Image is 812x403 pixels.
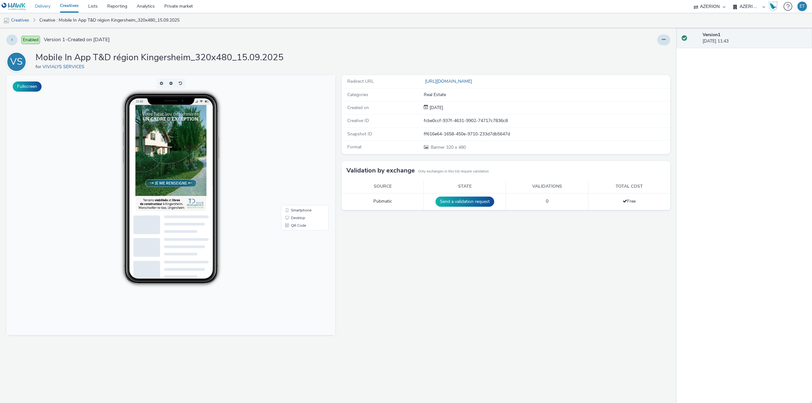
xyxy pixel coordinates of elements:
div: fcbe0ccf-937f-4631-9902-74717c7836c8 [424,118,670,124]
th: Source [342,180,424,193]
div: Real Estate [424,92,670,98]
span: Categories [347,92,368,98]
span: Format [347,144,362,150]
button: Send a validation request [435,197,494,207]
img: Hawk Academy [768,1,778,11]
h1: Mobile In App T&D région Kingersheim_320x480_15.09.2025 [36,52,284,64]
span: Created on [347,105,369,111]
li: Smartphone [276,131,321,139]
span: Free [623,198,636,204]
div: [DATE] 11:43 [703,32,807,45]
a: VS [6,59,29,65]
li: Desktop [276,139,321,146]
span: Banner [431,144,446,150]
span: Version 1 - Created on [DATE] [44,36,110,43]
td: Pubmatic [342,193,424,210]
div: ff616e64-1658-450e-9710-233d7db5647d [424,131,670,137]
img: mobile [3,17,10,24]
img: undefined Logo [2,3,26,10]
li: QR Code [276,146,321,154]
strong: Version 1 [703,32,720,38]
small: Only exchanges in this list require validation [418,169,489,174]
span: Creative ID [347,118,369,124]
div: VS [10,53,23,71]
a: Hawk Academy [768,1,780,11]
span: [DATE] [428,105,443,111]
th: State [424,180,506,193]
img: Advertisement preview [129,30,200,136]
h3: Validation by exchange [346,166,415,175]
div: ET [800,2,805,11]
span: 11:43 [129,24,136,28]
span: Enabled [21,36,40,44]
span: Snapshot ID [347,131,372,137]
span: QR Code [285,148,300,152]
a: VIVIALYS SERVICES [43,64,87,70]
span: 0 [546,198,548,204]
button: Fullscreen [13,81,42,92]
th: Total cost [588,180,670,193]
span: Smartphone [285,133,305,137]
span: Redirect URL [347,78,374,84]
span: 320 x 480 [430,144,466,150]
a: [URL][DOMAIN_NAME] [424,78,475,84]
span: Desktop [285,141,299,145]
a: Creative : Mobile In App T&D région Kingersheim_320x480_15.09.2025 [36,13,183,28]
span: for [36,64,43,70]
div: Creation 15 September 2025, 11:43 [428,105,443,111]
th: Validations [506,180,588,193]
